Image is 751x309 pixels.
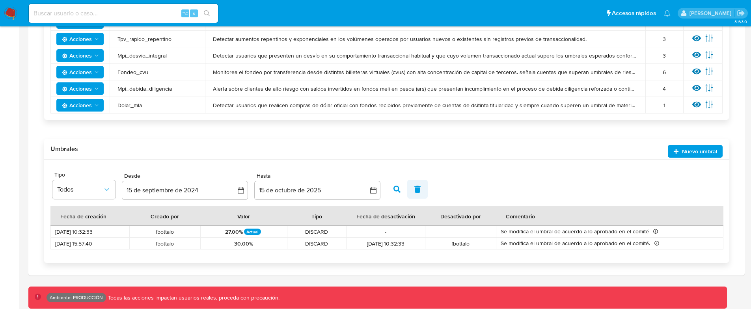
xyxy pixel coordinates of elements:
span: 3.163.0 [734,19,747,25]
p: dizzi.tren@mercadolibre.com.co [690,9,734,17]
a: Salir [737,9,745,17]
p: Todas las acciones impactan usuarios reales, proceda con precaución. [106,294,280,302]
input: Buscar usuario o caso... [29,8,218,19]
span: Accesos rápidos [612,9,656,17]
span: s [193,9,195,17]
span: ⌥ [182,9,188,17]
p: Ambiente: PRODUCCIÓN [50,296,103,299]
a: Notificaciones [664,10,671,17]
button: search-icon [199,8,215,19]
